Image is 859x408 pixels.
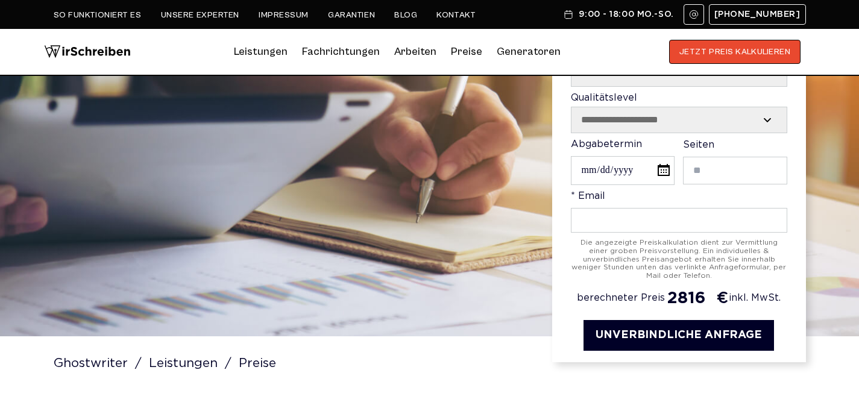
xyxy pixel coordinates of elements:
img: logo wirschreiben [44,40,131,64]
a: Garantien [328,10,375,20]
a: Leistungen [149,358,236,369]
a: Impressum [259,10,309,20]
button: UNVERBINDLICHE ANFRAGE [584,320,774,351]
label: Abgabetermin [571,139,675,185]
a: Arbeiten [394,42,436,61]
a: [PHONE_NUMBER] [709,4,806,25]
input: Abgabetermin [571,156,675,184]
span: inkl. MwSt. [729,293,781,304]
span: [PHONE_NUMBER] [714,10,801,19]
button: JETZT PREIS KALKULIEREN [669,40,801,64]
span: Preise [239,358,280,369]
a: Leistungen [234,42,288,61]
a: Ghostwriter [54,358,146,369]
label: Qualitätslevel [571,93,787,133]
img: Schedule [563,10,574,19]
input: * Email [571,208,787,233]
a: So funktioniert es [54,10,142,20]
a: Blog [394,10,417,20]
span: 9:00 - 18:00 Mo.-So. [579,10,673,19]
img: Email [689,10,699,19]
a: Unsere Experten [161,10,239,20]
span: berechneter Preis [577,293,665,304]
a: Kontakt [436,10,476,20]
span: UNVERBINDLICHE ANFRAGE [596,330,762,340]
a: Generatoren [497,42,561,61]
label: * Email [571,191,787,233]
a: Preise [451,45,482,58]
span: € [717,289,729,308]
span: Seiten [683,140,714,149]
select: Qualitätslevel [571,107,787,133]
span: 2816 [667,289,706,308]
a: Fachrichtungen [302,42,380,61]
div: Die angezeigte Preiskalkulation dient zur Vermittlung einer groben Preisvorstellung. Ein individu... [571,239,787,280]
